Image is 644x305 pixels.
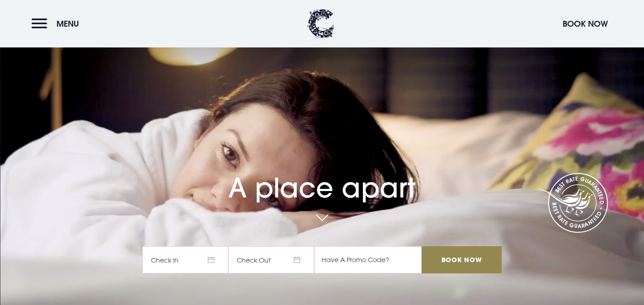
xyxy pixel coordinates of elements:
[142,246,228,273] span: Check In
[558,14,612,33] button: Book Now
[307,9,334,38] img: Clandeboye Lodge
[422,246,501,273] input: Book Now
[314,246,422,273] input: Have A Promo Code?
[228,246,314,273] span: Check Out
[32,14,84,33] button: Menu
[56,19,79,29] span: Menu
[142,153,501,204] h1: A place apart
